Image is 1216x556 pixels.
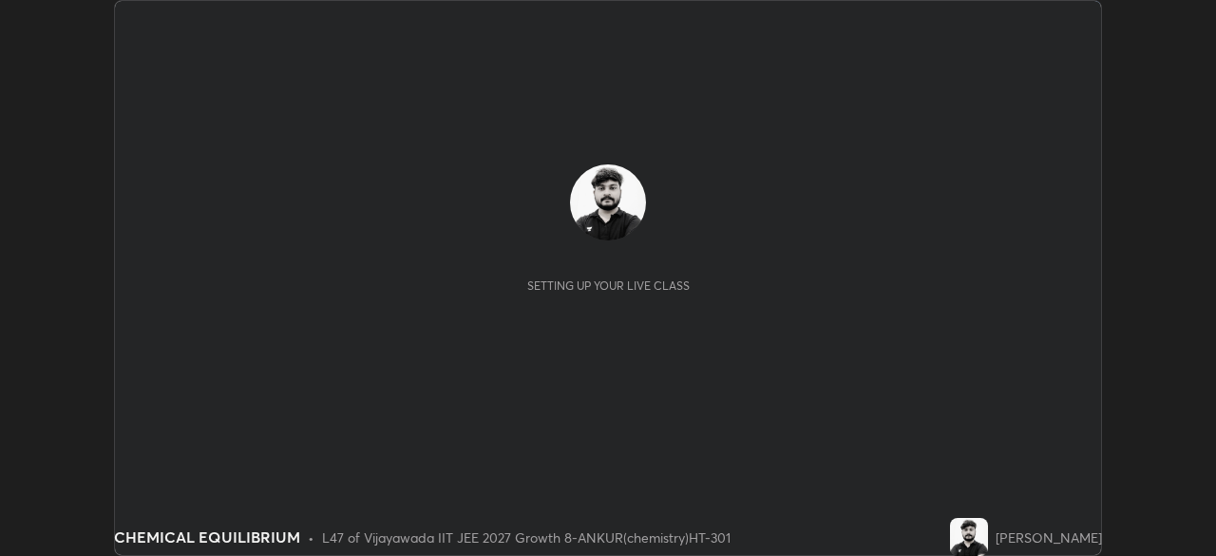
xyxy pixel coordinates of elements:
div: • [308,527,314,547]
div: Setting up your live class [527,278,690,293]
div: L47 of Vijayawada IIT JEE 2027 Growth 8-ANKUR(chemistry)HT-301 [322,527,731,547]
div: CHEMICAL EQUILIBRIUM [114,526,300,548]
div: [PERSON_NAME] [996,527,1102,547]
img: 29d4b569d5ce403ba311f06115d65fff.jpg [570,164,646,240]
img: 29d4b569d5ce403ba311f06115d65fff.jpg [950,518,988,556]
